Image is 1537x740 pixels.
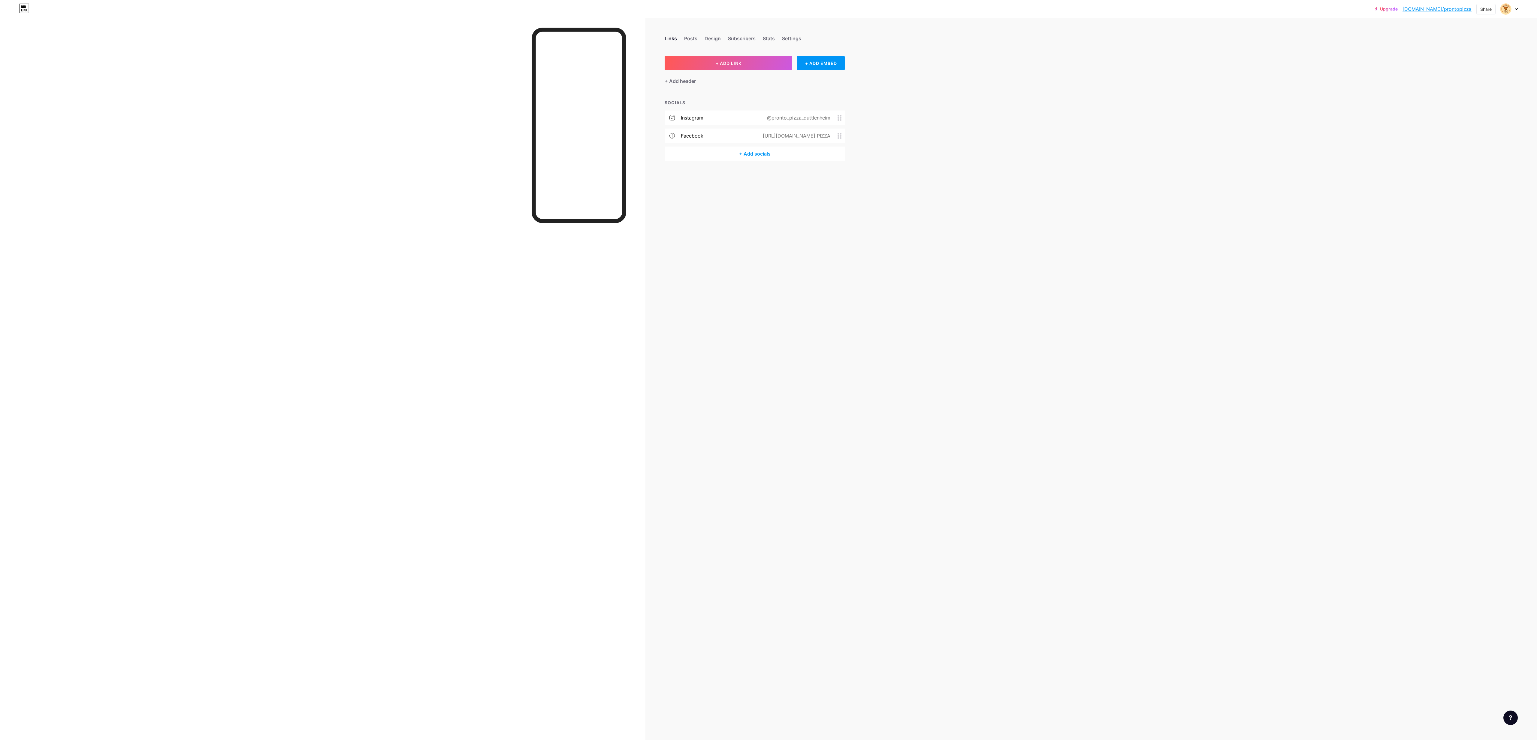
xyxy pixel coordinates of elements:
img: prontopizza [1500,3,1511,15]
div: Settings [782,35,801,46]
a: [DOMAIN_NAME]/prontopizza [1403,5,1472,13]
div: + Add socials [665,147,845,161]
button: + ADD LINK [665,56,792,70]
div: + Add header [665,77,696,85]
div: SOCIALS [665,99,845,106]
div: + ADD EMBED [797,56,845,70]
span: + ADD LINK [716,61,741,66]
div: Links [665,35,677,46]
div: Posts [684,35,697,46]
div: Share [1480,6,1492,12]
div: @pronto_pizza_duttlenheim [757,114,838,121]
div: [URL][DOMAIN_NAME] PIZZA [753,132,838,139]
div: Design [705,35,721,46]
div: Subscribers [728,35,756,46]
div: Stats [763,35,775,46]
div: facebook [681,132,703,139]
div: instagram [681,114,703,121]
a: Upgrade [1375,7,1398,11]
